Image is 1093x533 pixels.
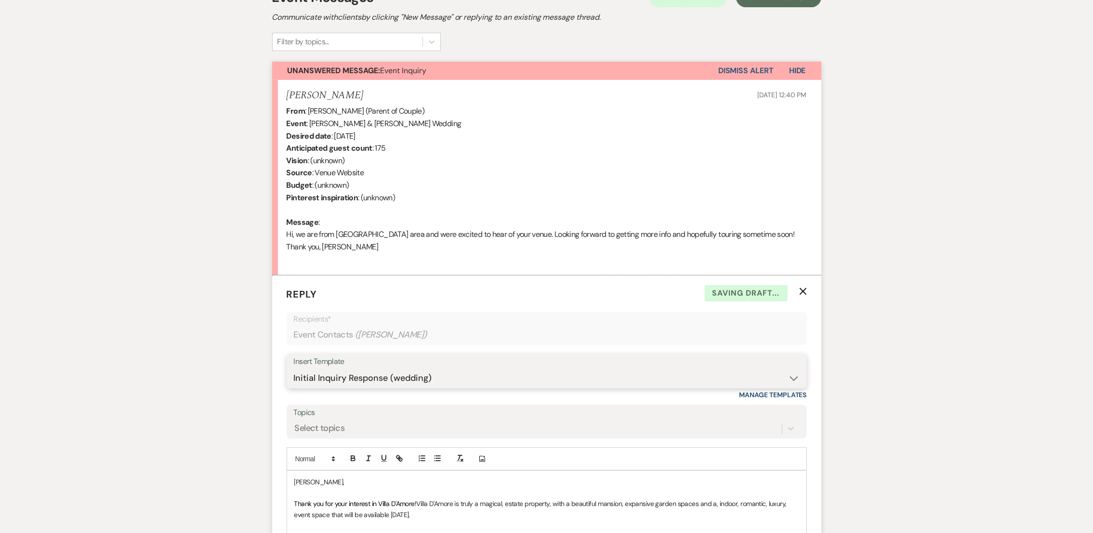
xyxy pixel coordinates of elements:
[294,477,799,487] p: [PERSON_NAME],
[287,193,358,203] b: Pinterest inspiration
[355,328,427,341] span: ( [PERSON_NAME] )
[287,143,372,153] b: Anticipated guest count
[294,406,800,420] label: Topics
[287,106,305,116] b: From
[287,105,807,265] div: : [PERSON_NAME] (Parent of Couple) : [PERSON_NAME] & [PERSON_NAME] Wedding : [DATE] : 175 : (unkn...
[294,355,800,369] div: Insert Template
[288,65,427,76] span: Event Inquiry
[277,36,329,48] div: Filter by topics...
[294,499,417,508] span: Thank you for your interest in Villa D'Amore!
[272,62,718,80] button: Unanswered Message:Event Inquiry
[287,156,308,166] b: Vision
[287,288,317,300] span: Reply
[294,325,800,344] div: Event Contacts
[287,90,363,102] h5: [PERSON_NAME]
[287,118,307,129] b: Event
[287,131,331,141] b: Desired date
[287,168,312,178] b: Source
[294,313,800,325] p: Recipients*
[288,65,381,76] strong: Unanswered Message:
[294,499,789,519] span: Villa D'Amore is truly a magical, estate property, with a beautiful mansion, expansive garden spa...
[272,12,821,23] h2: Communicate with clients by clicking "New Message" or replying to an existing message thread.
[718,62,774,80] button: Dismiss Alert
[739,390,807,399] a: Manage Templates
[287,180,312,190] b: Budget
[789,65,806,76] span: Hide
[295,422,345,435] div: Select topics
[774,62,821,80] button: Hide
[758,91,807,99] span: [DATE] 12:40 PM
[287,217,319,227] b: Message
[705,285,788,301] span: Saving draft...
